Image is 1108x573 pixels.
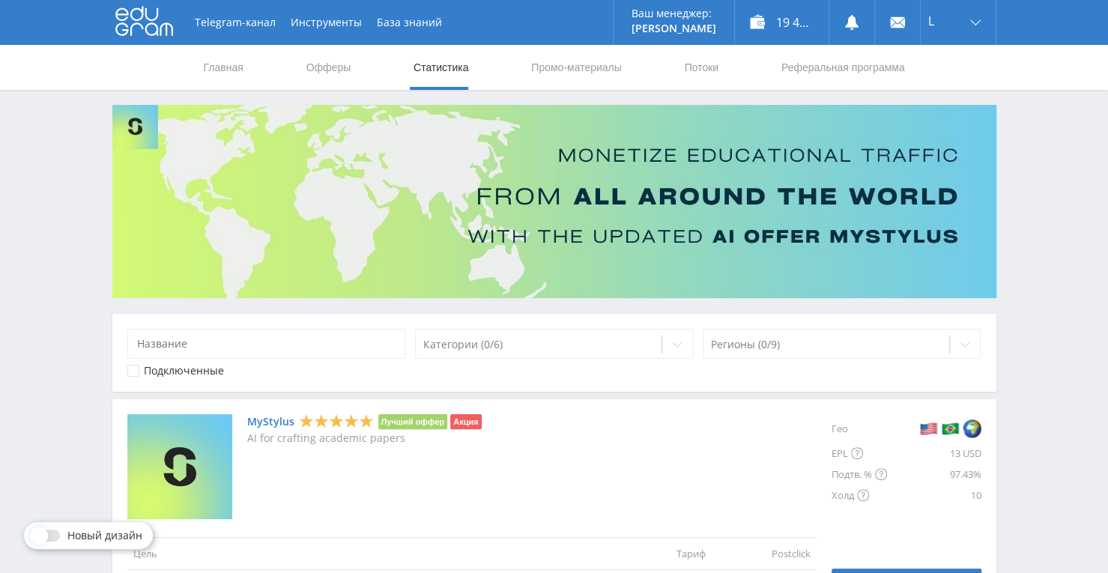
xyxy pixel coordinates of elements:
a: Реферальная программа [780,45,906,90]
div: Холд [832,485,887,506]
img: MyStylus [127,414,232,519]
img: Banner [112,105,996,298]
div: EPL [832,443,887,464]
p: Ваш менеджер: [632,7,716,19]
div: 5 Stars [299,413,374,429]
td: Тариф [607,537,712,569]
span: L [928,15,934,27]
a: Промо-материалы [530,45,623,90]
div: Гео [832,414,887,443]
div: Подключенные [144,365,224,377]
li: Лучший оффер [378,414,448,429]
a: Главная [202,45,245,90]
a: Офферы [305,45,353,90]
p: [PERSON_NAME] [632,22,716,34]
div: Подтв. % [832,464,887,485]
a: Потоки [682,45,720,90]
div: 13 USD [887,443,981,464]
a: MyStylus [247,416,294,428]
li: Акция [450,414,481,429]
td: Postclick [712,537,817,569]
input: Название [127,329,406,359]
div: 97.43% [887,464,981,485]
td: Цель [127,537,607,569]
div: 10 [887,485,981,506]
span: Новый дизайн [67,530,142,542]
p: AI for crafting academic papers [247,432,482,444]
a: Статистика [412,45,470,90]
